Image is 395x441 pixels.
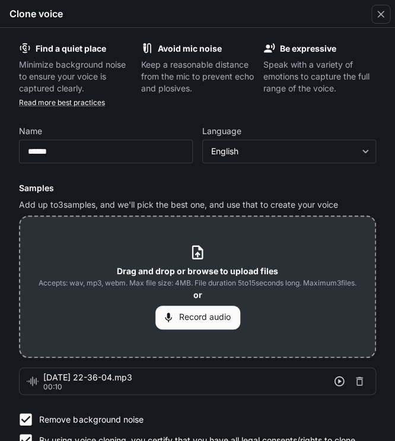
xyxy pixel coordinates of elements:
[19,199,376,211] p: Add up to 3 samples, and we'll pick the best one, and use that to create your voice
[19,59,132,94] p: Minimize background noise to ensure your voice is captured clearly.
[203,145,375,157] div: English
[19,182,376,194] h6: Samples
[36,43,106,53] b: Find a quiet place
[43,383,330,391] p: 00:10
[19,98,105,107] a: Read more best practices
[19,127,42,135] p: Name
[202,127,241,135] p: Language
[9,7,63,20] h5: Clone voice
[141,59,254,94] p: Keep a reasonable distance from the mic to prevent echo and plosives.
[280,43,336,53] b: Be expressive
[39,414,143,426] p: Remove background noise
[193,290,202,300] b: or
[43,372,330,383] span: [DATE] 22-36-04.mp3
[158,43,222,53] b: Avoid mic noise
[211,145,356,157] div: English
[155,306,240,329] button: Record audio
[263,59,376,94] p: Speak with a variety of emotions to capture the full range of the voice.
[39,277,356,289] span: Accepts: wav, mp3, webm. Max file size: 4MB. File duration 5 to 15 seconds long. Maximum 3 files.
[117,266,278,276] b: Drag and drop or browse to upload files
